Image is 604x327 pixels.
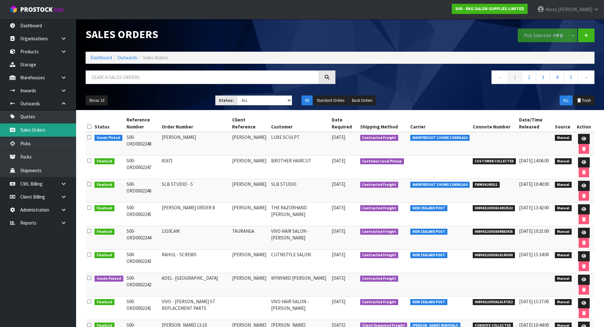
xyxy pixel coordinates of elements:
[219,98,234,103] strong: Status:
[519,205,549,211] span: [DATE] 13:42:00
[86,70,319,84] input: Search sales orders
[160,203,231,226] td: [PERSON_NAME] ORDER 8
[332,298,345,304] span: [DATE]
[332,158,345,164] span: [DATE]
[270,156,330,179] td: BROTHER HAIRCUT
[555,158,572,165] span: Manual
[519,228,549,234] span: [DATE] 10:21:00
[519,298,549,304] span: [DATE] 15:37:00
[270,273,330,297] td: WYNYARD [PERSON_NAME]
[86,95,108,106] button: Show: 10
[553,115,573,132] th: Source
[573,115,594,132] th: Action
[332,252,345,258] span: [DATE]
[410,229,447,235] span: NEW ZEALAND POST
[359,115,409,132] th: Shipping Method
[125,250,160,273] td: S00-ORD0002243
[231,273,270,297] td: [PERSON_NAME]
[578,70,594,84] a: →
[471,115,518,132] th: Connote Number
[270,179,330,203] td: SLB STUDIO
[519,181,549,187] span: [DATE] 10:40:00
[558,6,592,12] span: [PERSON_NAME]
[553,32,563,38] strong: FIFO
[160,179,231,203] td: SLB STUDIO - 5
[231,203,270,226] td: [PERSON_NAME]
[360,229,399,235] span: Contracted Freight
[332,134,345,140] span: [DATE]
[519,158,549,164] span: [DATE] 14:06:00
[231,156,270,179] td: [PERSON_NAME]
[473,158,516,165] span: CUSTOMER COLLECTED
[125,179,160,203] td: S00-ORD0002246
[410,135,470,141] span: MAINFREIGHT 2 HOME CONWLA14
[360,135,399,141] span: Contracted Freight
[160,250,231,273] td: RAHUL - SCREWS
[508,70,522,84] a: 1
[302,95,313,106] button: All
[94,299,114,305] span: Finalised
[143,55,168,61] span: Sales Orders
[160,273,231,297] td: ADEL -[GEOGRAPHIC_DATA]
[473,252,515,258] span: 00894210392610145500
[473,299,515,305] span: 00894210392610147252
[410,252,447,258] span: NEW ZEALAND POST
[94,158,114,165] span: Finalised
[360,299,399,305] span: Contracted Freight
[231,179,270,203] td: [PERSON_NAME]
[410,182,470,188] span: MAINFREIGHT 2 HOME CONWLA14
[360,276,399,282] span: Contracted Freight
[330,115,359,132] th: Date Required
[410,299,447,305] span: NEW ZEALAND POST
[522,70,536,84] a: 2
[473,229,515,235] span: 00894210392609882935
[10,5,17,13] img: cube-alt.png
[160,156,231,179] td: #1671
[545,6,557,12] span: Kirsty
[125,156,160,179] td: S00-ORD0002247
[270,132,330,156] td: LUXE SCULPT
[332,275,345,281] span: [DATE]
[536,70,550,84] a: 3
[452,4,528,14] a: S00 - RKG SALON SUPPLIES LIMITED
[94,229,114,235] span: Finalised
[125,273,160,297] td: S00-ORD0002242
[564,70,578,84] a: 5
[360,182,399,188] span: Contracted Freight
[555,182,572,188] span: Manual
[360,205,399,212] span: Contracted Freight
[125,132,160,156] td: S00-ORD0002248
[86,29,335,40] h1: Sales Orders
[410,205,447,212] span: NEW ZEALAND POST
[345,70,595,86] nav: Page navigation
[555,205,572,212] span: Manual
[54,7,64,13] small: WMS
[118,55,137,61] a: Outwards
[518,29,569,42] button: Pick Selected -FIFO
[94,205,114,212] span: Finalised
[231,226,270,250] td: TAURANGA
[550,70,564,84] a: 4
[332,205,345,211] span: [DATE]
[270,226,330,250] td: VIVO HAIR SALON - [PERSON_NAME]
[270,115,330,132] th: Customer
[360,252,399,258] span: Contracted Freight
[94,252,114,258] span: Finalised
[231,115,270,132] th: Client Reference
[231,250,270,273] td: [PERSON_NAME]
[348,95,376,106] button: Back Orders
[313,95,348,106] button: Standard Orders
[455,6,524,11] strong: S00 - RKG SALON SUPPLIES LIMITED
[517,115,553,132] th: Date/Time Released
[160,226,231,250] td: 1310CAM
[93,115,125,132] th: Status
[555,229,572,235] span: Manual
[160,132,231,156] td: [PERSON_NAME]
[573,95,594,106] button: Trash
[519,252,549,258] span: [DATE] 15:34:00
[555,252,572,258] span: Manual
[231,132,270,156] td: [PERSON_NAME]
[332,181,345,187] span: [DATE]
[491,70,508,84] a: ←
[473,182,500,188] span: FWM59109311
